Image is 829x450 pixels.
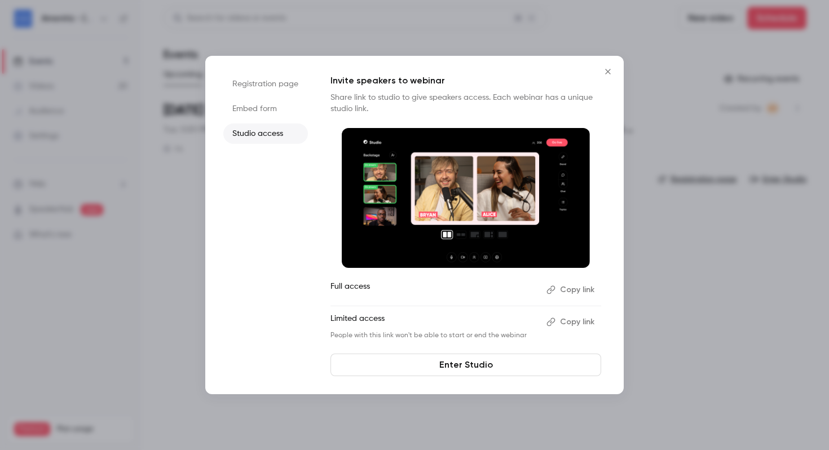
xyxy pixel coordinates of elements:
li: Embed form [223,99,308,119]
li: Registration page [223,74,308,94]
p: Invite speakers to webinar [330,74,601,87]
p: People with this link won't be able to start or end the webinar [330,331,537,340]
p: Limited access [330,313,537,331]
img: Invite speakers to webinar [342,128,590,268]
li: Studio access [223,123,308,144]
a: Enter Studio [330,354,601,376]
button: Copy link [542,313,601,331]
p: Full access [330,281,537,299]
button: Copy link [542,281,601,299]
p: Share link to studio to give speakers access. Each webinar has a unique studio link. [330,92,601,114]
button: Close [597,60,619,83]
